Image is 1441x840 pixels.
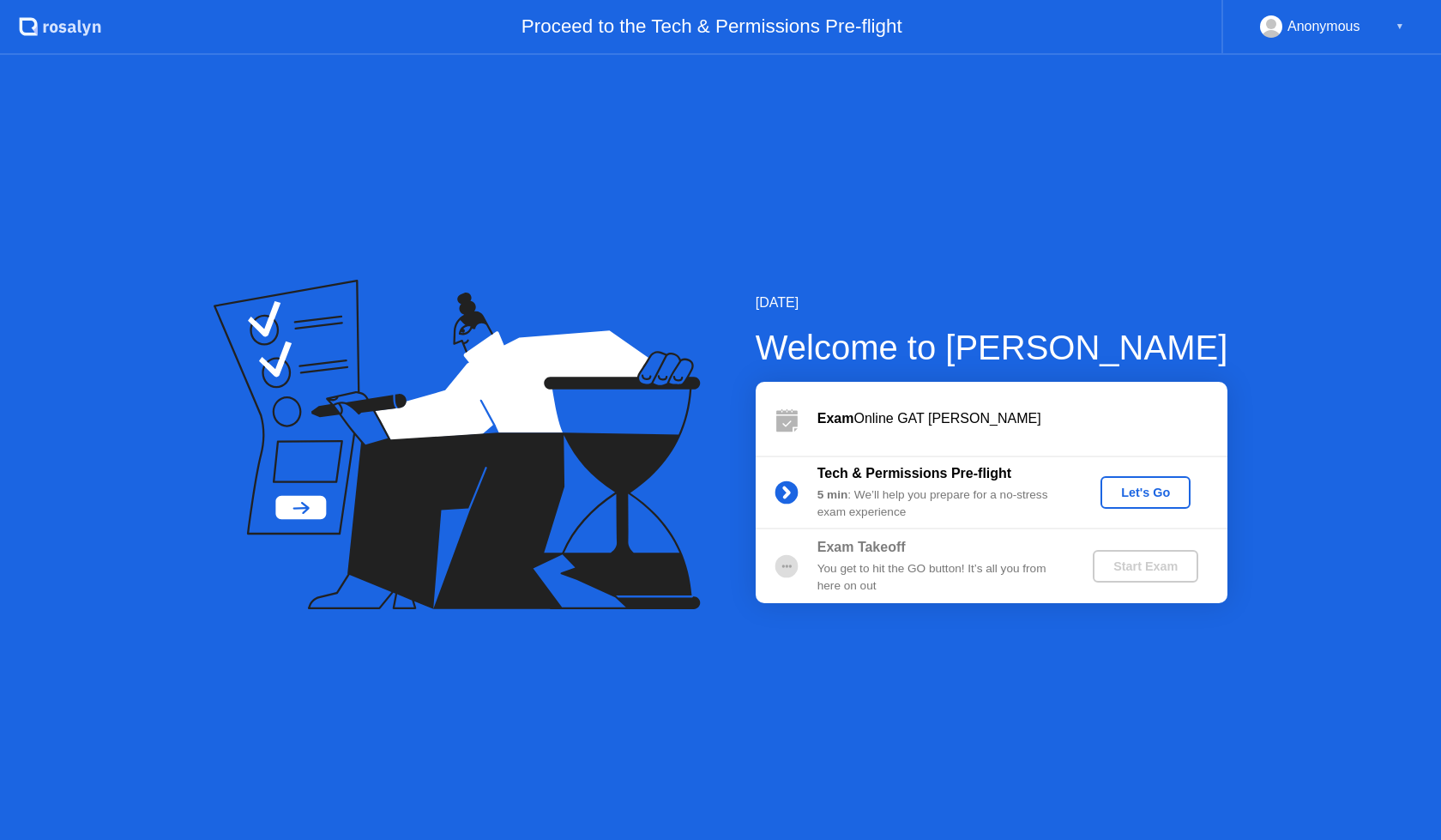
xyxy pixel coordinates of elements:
div: ▼ [1396,15,1404,38]
div: : We’ll help you prepare for a no-stress exam experience [817,486,1064,522]
div: Welcome to [PERSON_NAME] [756,322,1228,373]
b: Tech & Permissions Pre-flight [817,466,1011,480]
button: Let's Go [1100,476,1191,509]
div: Online GAT [PERSON_NAME] [817,408,1227,429]
button: Start Exam [1093,550,1198,583]
div: Let's Go [1107,486,1184,499]
div: You get to hit the GO button! It’s all you from here on out [817,560,1064,595]
div: [DATE] [756,293,1228,313]
div: Start Exam [1100,559,1191,573]
b: Exam Takeoff [817,540,906,554]
b: Exam [817,411,854,426]
b: 5 min [817,488,848,501]
div: Anonymous [1287,15,1360,38]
